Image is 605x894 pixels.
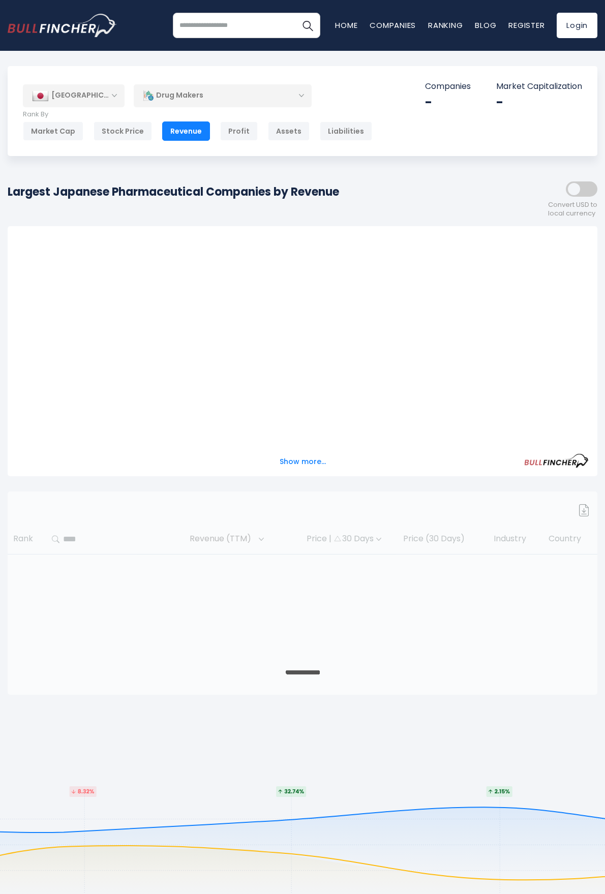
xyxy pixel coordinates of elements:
a: Companies [370,20,416,30]
a: Register [508,20,544,30]
h1: Largest Japanese Pharmaceutical Companies by Revenue [8,183,339,200]
p: Market Capitalization [496,81,582,92]
div: Liabilities [320,121,372,141]
p: Companies [425,81,471,92]
div: - [496,95,582,110]
a: Go to homepage [8,14,117,37]
a: Home [335,20,357,30]
div: Profit [220,121,258,141]
div: Stock Price [94,121,152,141]
button: Search [295,13,320,38]
p: Rank By [23,110,372,119]
div: Revenue [162,121,210,141]
button: Show more... [274,453,332,470]
a: Login [557,13,597,38]
img: bullfincher logo [8,14,117,37]
div: Drug Makers [134,84,312,107]
div: [GEOGRAPHIC_DATA] [23,84,125,107]
div: - [425,95,471,110]
div: Assets [268,121,310,141]
a: Ranking [428,20,463,30]
span: Convert USD to local currency [548,201,597,218]
div: Market Cap [23,121,83,141]
a: Blog [475,20,496,30]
